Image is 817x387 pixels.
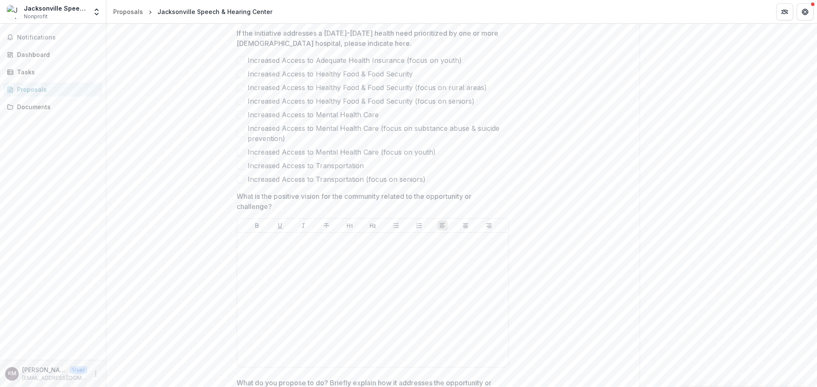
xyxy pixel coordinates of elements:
[113,7,143,16] div: Proposals
[797,3,814,20] button: Get Help
[345,220,355,231] button: Heading 1
[3,31,103,44] button: Notifications
[275,220,285,231] button: Underline
[248,96,474,106] span: Increased Access to Healthy Food & Food Security (focus on seniors)
[22,365,66,374] p: [PERSON_NAME]
[368,220,378,231] button: Heading 2
[437,220,448,231] button: Align Left
[3,48,103,62] a: Dashboard
[17,85,96,94] div: Proposals
[3,65,103,79] a: Tasks
[248,110,379,120] span: Increased Access to Mental Health Care
[391,220,401,231] button: Bullet List
[252,220,262,231] button: Bold
[776,3,793,20] button: Partners
[248,161,364,171] span: Increased Access to Transportation
[248,174,426,184] span: Increased Access to Transportation (focus on seniors)
[237,191,504,212] p: What is the positive vision for the community related to the opportunity or challenge?
[8,371,16,376] div: Kathleen McArthur
[17,102,96,111] div: Documents
[157,7,272,16] div: Jacksonville Speech & Hearing Center
[237,28,504,48] p: If the initiative addresses a [DATE]-[DATE] health need prioritized by one or more [DEMOGRAPHIC_D...
[17,34,99,41] span: Notifications
[484,220,494,231] button: Align Right
[248,55,462,65] span: Increased Access to Adequate Health Insurance (focus on youth)
[17,68,96,76] div: Tasks
[91,369,101,379] button: More
[110,6,146,18] a: Proposals
[460,220,471,231] button: Align Center
[3,82,103,96] a: Proposals
[248,147,436,157] span: Increased Access to Mental Health Care (focus on youth)
[24,4,87,13] div: Jacksonville Speech and [GEOGRAPHIC_DATA]
[3,100,103,114] a: Documents
[414,220,424,231] button: Ordered List
[110,6,276,18] nav: breadcrumb
[91,3,103,20] button: Open entity switcher
[298,220,309,231] button: Italicize
[70,366,87,374] p: User
[248,69,413,79] span: Increased Access to Healthy Food & Food Security
[22,374,87,382] p: [EMAIL_ADDRESS][DOMAIN_NAME]
[7,5,20,19] img: Jacksonville Speech and Hearing Center
[248,123,509,144] span: Increased Access to Mental Health Care (focus on substance abuse & suicide prevention)
[321,220,331,231] button: Strike
[248,82,487,93] span: Increased Access to Healthy Food & Food Security (focus on rural areas)
[24,13,48,20] span: Nonprofit
[17,50,96,59] div: Dashboard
